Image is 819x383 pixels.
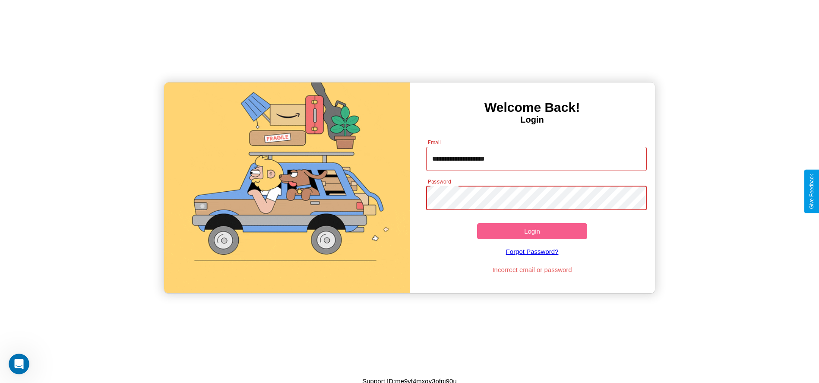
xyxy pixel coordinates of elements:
h3: Welcome Back! [410,100,655,115]
img: gif [164,82,409,293]
p: Incorrect email or password [422,264,642,275]
h4: Login [410,115,655,125]
label: Email [428,139,441,146]
iframe: Intercom live chat [9,354,29,374]
button: Login [477,223,588,239]
div: Give Feedback [809,174,815,209]
label: Password [428,178,451,185]
a: Forgot Password? [422,239,642,264]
